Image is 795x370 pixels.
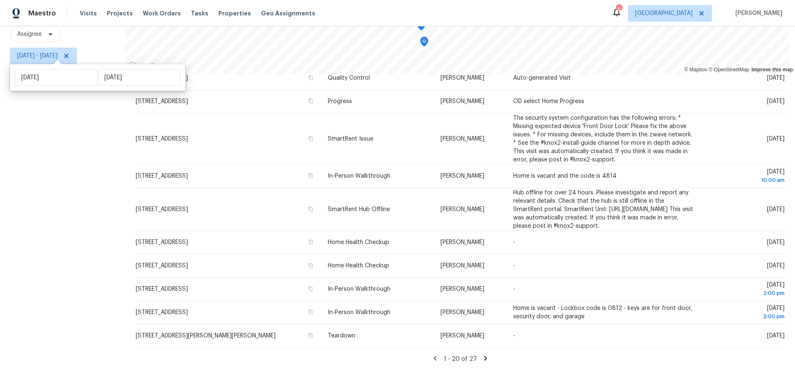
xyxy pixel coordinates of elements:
span: [STREET_ADDRESS] [136,310,188,315]
span: Properties [218,9,251,18]
input: End date [98,69,180,86]
span: In-Person Walkthrough [328,286,390,292]
span: [STREET_ADDRESS][PERSON_NAME][PERSON_NAME] [136,333,276,339]
span: [DATE] [708,169,785,184]
span: Quality Control [328,75,370,81]
div: 6 [616,5,622,13]
span: Auto-generated Visit [513,75,571,81]
span: [STREET_ADDRESS] [136,136,188,142]
span: Tasks [191,10,208,16]
span: Home is vacant and the code is 4814 [513,173,617,179]
span: In-Person Walkthrough [328,310,390,315]
span: [DATE] [767,75,785,81]
span: [DATE] [767,206,785,212]
span: [PERSON_NAME] [441,75,484,81]
span: Projects [107,9,133,18]
span: [PERSON_NAME] [441,333,484,339]
button: Copy Address [307,238,314,246]
span: Home Health Checkup [328,239,389,245]
span: [GEOGRAPHIC_DATA] [635,9,693,18]
button: Copy Address [307,308,314,316]
span: [DATE] [708,305,785,321]
span: Home Health Checkup [328,263,389,269]
span: [PERSON_NAME] [441,98,484,104]
span: [STREET_ADDRESS] [136,239,188,245]
span: Teardown [328,333,355,339]
button: Copy Address [307,205,314,213]
button: Copy Address [307,74,314,81]
span: [PERSON_NAME] [441,286,484,292]
span: - [513,333,515,339]
span: The security system configuration has the following errors: * Missing expected device 'Front Door... [513,115,692,163]
div: Map marker [420,37,428,50]
span: Home is vacant - Lockbox code is 0812 - keys are for front door, security door, and garage [513,305,692,320]
span: [STREET_ADDRESS] [136,286,188,292]
button: Copy Address [307,172,314,179]
div: 2:00 pm [708,312,785,321]
a: OpenStreetMap [709,67,749,73]
span: Progress [328,98,352,104]
span: Assignee [17,30,42,38]
span: Hub offline for over 24 hours. Please investigate and report any relevant details. Check that the... [513,190,693,229]
span: Work Orders [143,9,181,18]
span: SmartRent Issue [328,136,373,142]
span: [STREET_ADDRESS] [136,206,188,212]
span: [PERSON_NAME] [441,310,484,315]
span: [DATE] [767,239,785,245]
span: [PERSON_NAME] [441,173,484,179]
a: Improve this map [752,67,793,73]
div: Map marker [417,20,425,33]
span: [DATE] [767,333,785,339]
span: [DATE] [708,282,785,297]
span: [STREET_ADDRESS] [136,173,188,179]
button: Copy Address [307,135,314,142]
span: [PERSON_NAME] [441,206,484,212]
span: [PERSON_NAME] [441,263,484,269]
span: [DATE] [767,136,785,142]
button: Copy Address [307,97,314,105]
button: Copy Address [307,285,314,292]
span: [DATE] - [DATE] [17,52,58,60]
span: - [513,239,515,245]
a: Mapbox [684,67,707,73]
span: [DATE] [767,263,785,269]
span: OD select Home Progress [513,98,584,104]
span: 1 - 20 of 27 [444,356,477,362]
span: In-Person Walkthrough [328,173,390,179]
span: - [513,263,515,269]
input: Start date [15,69,97,86]
span: [PERSON_NAME] [441,136,484,142]
button: Copy Address [307,332,314,339]
a: Mapbox homepage [128,62,165,71]
span: Geo Assignments [261,9,315,18]
span: [PERSON_NAME] [732,9,782,18]
button: Copy Address [307,262,314,269]
span: - [513,286,515,292]
span: [PERSON_NAME] [441,239,484,245]
span: Maestro [28,9,56,18]
div: 10:00 am [708,176,785,184]
span: [DATE] [767,98,785,104]
div: 2:00 pm [708,289,785,297]
span: Visits [80,9,97,18]
span: [STREET_ADDRESS] [136,263,188,269]
span: SmartRent Hub Offline [328,206,390,212]
span: [STREET_ADDRESS] [136,98,188,104]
